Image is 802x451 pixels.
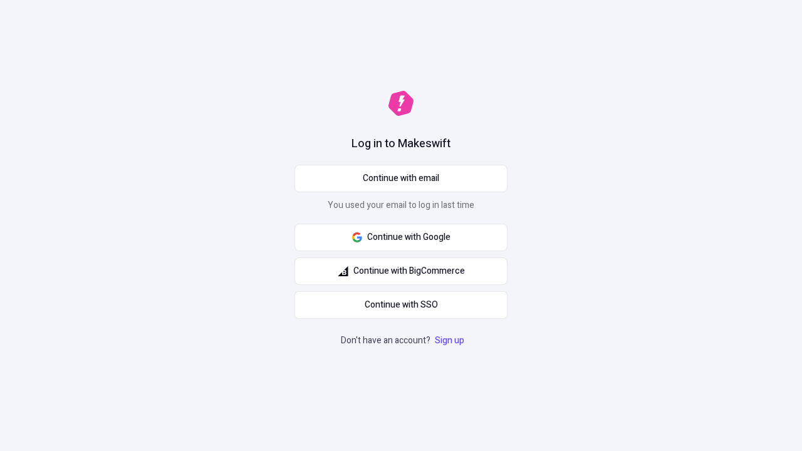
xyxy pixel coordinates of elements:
p: You used your email to log in last time [294,199,508,217]
span: Continue with email [363,172,439,185]
a: Sign up [432,334,467,347]
h1: Log in to Makeswift [352,136,450,152]
button: Continue with BigCommerce [294,257,508,285]
button: Continue with Google [294,224,508,251]
span: Continue with BigCommerce [353,264,465,278]
a: Continue with SSO [294,291,508,319]
span: Continue with Google [367,231,450,244]
button: Continue with email [294,165,508,192]
p: Don't have an account? [341,334,467,348]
